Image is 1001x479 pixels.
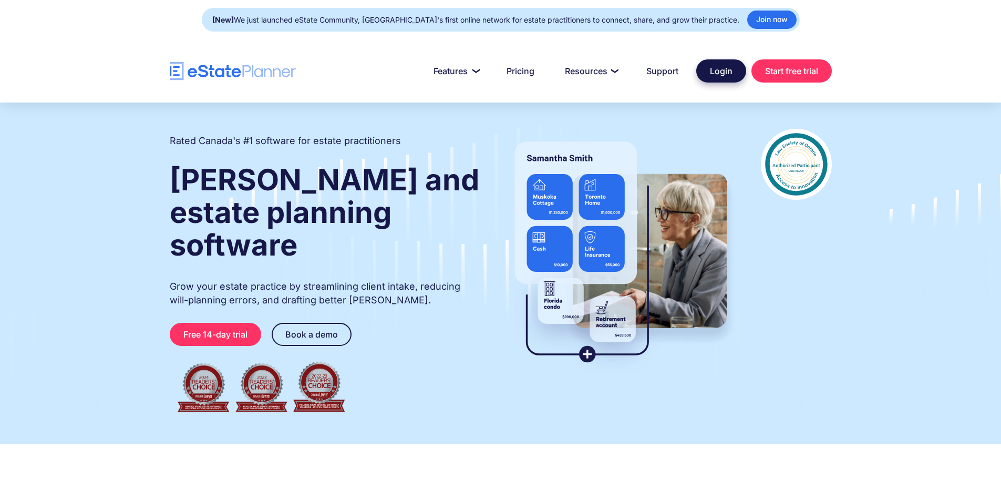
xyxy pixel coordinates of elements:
[502,129,740,376] img: estate planner showing wills to their clients, using eState Planner, a leading estate planning so...
[751,59,832,83] a: Start free trial
[421,60,489,81] a: Features
[212,13,739,27] div: We just launched eState Community, [GEOGRAPHIC_DATA]'s first online network for estate practition...
[494,60,547,81] a: Pricing
[212,15,234,24] strong: [New]
[696,59,746,83] a: Login
[272,323,352,346] a: Book a demo
[634,60,691,81] a: Support
[170,323,261,346] a: Free 14-day trial
[170,162,479,263] strong: [PERSON_NAME] and estate planning software
[747,11,797,29] a: Join now
[170,280,481,307] p: Grow your estate practice by streamlining client intake, reducing will-planning errors, and draft...
[552,60,628,81] a: Resources
[170,134,401,148] h2: Rated Canada's #1 software for estate practitioners
[170,62,296,80] a: home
